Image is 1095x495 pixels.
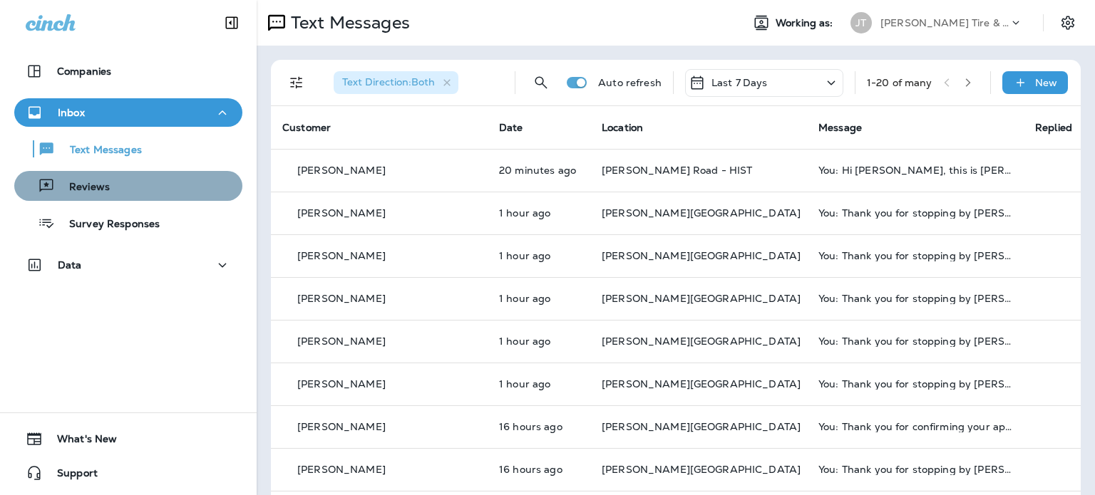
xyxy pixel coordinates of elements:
p: [PERSON_NAME] [297,207,386,219]
span: [PERSON_NAME][GEOGRAPHIC_DATA] [602,377,801,390]
p: Last 7 Days [711,77,768,88]
p: [PERSON_NAME] [297,378,386,390]
button: Inbox [14,98,242,127]
button: Text Messages [14,134,242,164]
div: You: Thank you for stopping by Jensen Tire & Auto - Galvin Road. Please take 30 seconds to leave ... [818,207,1012,219]
p: Companies [57,66,111,77]
p: [PERSON_NAME] Tire & Auto [880,17,1009,28]
div: You: Thank you for confirming your appointment scheduled for 10/02/2025 4:00 PM with Galvin Road.... [818,421,1012,432]
span: [PERSON_NAME][GEOGRAPHIC_DATA] [602,292,801,305]
span: Message [818,121,862,134]
p: [PERSON_NAME] [297,165,386,176]
p: Oct 2, 2025 08:04 AM [499,293,579,304]
p: Oct 2, 2025 08:03 AM [499,378,579,390]
p: Survey Responses [55,218,160,231]
p: Auto refresh [598,77,662,88]
button: What's New [14,424,242,453]
div: JT [850,12,872,33]
p: [PERSON_NAME] [297,464,386,475]
button: Data [14,251,242,279]
button: Companies [14,57,242,85]
p: Oct 1, 2025 04:45 PM [499,421,579,432]
p: Data [58,259,82,271]
div: You: Thank you for stopping by Jensen Tire & Auto - Galvin Road. Please take 30 seconds to leave ... [818,293,1012,304]
div: You: Hi Cody, this is Jeremy at Jensen Tire in Galvin. I wanted to reach out and ask how the tire... [818,165,1012,176]
p: New [1035,77,1057,88]
button: Filters [282,68,311,97]
span: What's New [43,433,117,450]
span: Date [499,121,523,134]
button: Search Messages [527,68,555,97]
p: Oct 2, 2025 08:04 AM [499,335,579,347]
button: Settings [1055,10,1081,36]
span: [PERSON_NAME][GEOGRAPHIC_DATA] [602,207,801,219]
button: Collapse Sidebar [212,9,252,37]
span: Working as: [776,17,836,29]
div: You: Thank you for stopping by Jensen Tire & Auto - Galvin Road. Please take 30 seconds to leave ... [818,378,1012,390]
p: Oct 2, 2025 08:04 AM [499,207,579,219]
p: Text Messages [56,144,142,157]
p: [PERSON_NAME] [297,335,386,347]
p: Text Messages [285,12,410,33]
p: [PERSON_NAME] [297,421,386,432]
span: Text Direction : Both [342,75,435,88]
span: [PERSON_NAME][GEOGRAPHIC_DATA] [602,420,801,433]
button: Reviews [14,171,242,201]
div: Text Direction:Both [334,71,458,94]
div: You: Thank you for stopping by Jensen Tire & Auto - Galvin Road. Please take 30 seconds to leave ... [818,464,1012,475]
p: Reviews [55,181,110,194]
p: Oct 1, 2025 04:37 PM [499,464,579,475]
span: [PERSON_NAME][GEOGRAPHIC_DATA] [602,335,801,348]
p: Oct 2, 2025 08:56 AM [499,165,579,176]
span: Customer [282,121,331,134]
p: [PERSON_NAME] [297,293,386,304]
span: [PERSON_NAME][GEOGRAPHIC_DATA] [602,249,801,262]
p: Inbox [58,107,85,118]
button: Support [14,459,242,487]
button: Survey Responses [14,208,242,238]
p: [PERSON_NAME] [297,250,386,261]
p: Oct 2, 2025 08:04 AM [499,250,579,261]
div: You: Thank you for stopping by Jensen Tire & Auto - Galvin Road. Please take 30 seconds to leave ... [818,335,1012,347]
div: You: Thank you for stopping by Jensen Tire & Auto - Galvin Road. Please take 30 seconds to leave ... [818,250,1012,261]
span: Location [602,121,643,134]
span: Replied [1035,121,1072,134]
span: [PERSON_NAME][GEOGRAPHIC_DATA] [602,463,801,476]
div: 1 - 20 of many [867,77,932,88]
span: [PERSON_NAME] Road - HIST [602,164,753,177]
span: Support [43,467,98,484]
